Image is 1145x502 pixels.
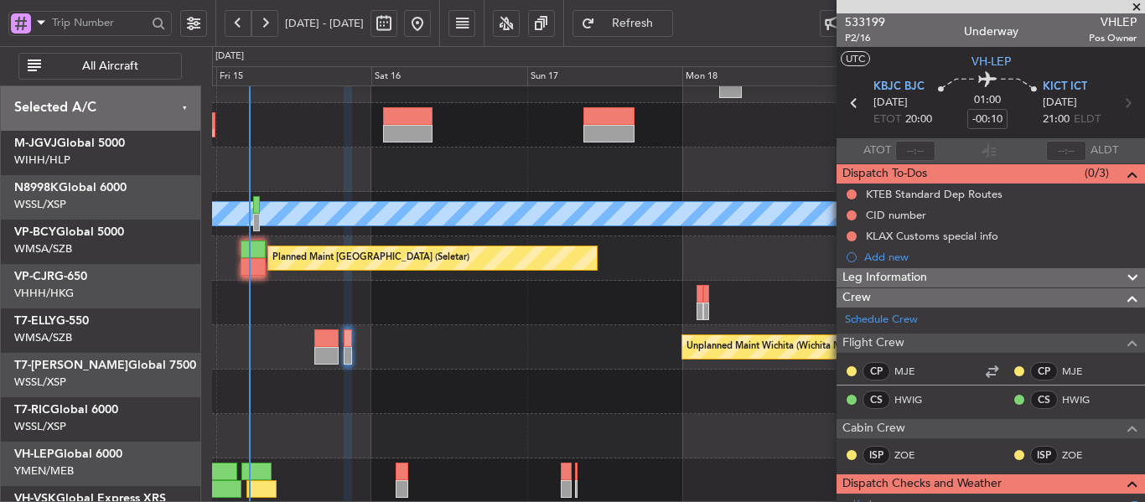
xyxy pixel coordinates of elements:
[894,392,932,407] a: HWIG
[527,66,682,86] div: Sun 17
[14,271,87,282] a: VP-CJRG-650
[18,53,182,80] button: All Aircraft
[1030,446,1058,464] div: ISP
[14,404,50,416] span: T7-RIC
[845,13,885,31] span: 533199
[873,79,925,96] span: KBJC BJC
[1089,31,1137,45] span: Pos Owner
[845,31,885,45] span: P2/16
[971,53,1011,70] span: VH-LEP
[14,137,125,149] a: M-JGVJGlobal 5000
[14,448,54,460] span: VH-LEP
[14,419,66,434] a: WSSL/XSP
[682,66,837,86] div: Mon 18
[866,229,998,243] div: KLAX Customs special info
[866,187,1003,201] div: KTEB Standard Dep Routes
[215,49,244,64] div: [DATE]
[14,360,128,371] span: T7-[PERSON_NAME]
[1091,142,1118,159] span: ALDT
[14,241,72,256] a: WMSA/SZB
[895,141,935,161] input: --:--
[964,23,1018,40] div: Underway
[14,360,196,371] a: T7-[PERSON_NAME]Global 7500
[44,60,176,72] span: All Aircraft
[14,226,124,238] a: VP-BCYGlobal 5000
[14,197,66,212] a: WSSL/XSP
[974,92,1001,109] span: 01:00
[1043,111,1070,128] span: 21:00
[873,95,908,111] span: [DATE]
[842,419,905,438] span: Cabin Crew
[1030,391,1058,409] div: CS
[1030,362,1058,380] div: CP
[14,330,72,345] a: WMSA/SZB
[371,66,526,86] div: Sat 16
[842,268,927,287] span: Leg Information
[863,391,890,409] div: CS
[14,315,56,327] span: T7-ELLY
[14,182,59,194] span: N8998K
[52,10,147,35] input: Trip Number
[1043,79,1087,96] span: KICT ICT
[866,208,926,222] div: CID number
[14,182,127,194] a: N8998KGlobal 6000
[864,250,1137,264] div: Add new
[842,164,927,184] span: Dispatch To-Dos
[1089,13,1137,31] span: VHLEP
[14,137,57,149] span: M-JGVJ
[863,362,890,380] div: CP
[845,312,918,329] a: Schedule Crew
[14,271,54,282] span: VP-CJR
[863,142,891,159] span: ATOT
[14,463,74,479] a: YMEN/MEB
[1062,448,1100,463] a: ZOE
[686,334,894,360] div: Unplanned Maint Wichita (Wichita Mid-continent)
[216,66,371,86] div: Fri 15
[1062,392,1100,407] a: HWIG
[842,474,1002,494] span: Dispatch Checks and Weather
[873,111,901,128] span: ETOT
[14,286,74,301] a: VHHH/HKG
[894,448,932,463] a: ZOE
[841,51,870,66] button: UTC
[842,288,871,308] span: Crew
[1043,95,1077,111] span: [DATE]
[272,246,469,271] div: Planned Maint [GEOGRAPHIC_DATA] (Seletar)
[572,10,673,37] button: Refresh
[894,364,932,379] a: MJE
[14,153,70,168] a: WIHH/HLP
[1085,164,1109,182] span: (0/3)
[14,315,89,327] a: T7-ELLYG-550
[1062,364,1100,379] a: MJE
[598,18,667,29] span: Refresh
[285,16,364,31] span: [DATE] - [DATE]
[842,334,904,353] span: Flight Crew
[1074,111,1101,128] span: ELDT
[14,448,122,460] a: VH-LEPGlobal 6000
[863,446,890,464] div: ISP
[14,226,56,238] span: VP-BCY
[14,375,66,390] a: WSSL/XSP
[14,404,118,416] a: T7-RICGlobal 6000
[905,111,932,128] span: 20:00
